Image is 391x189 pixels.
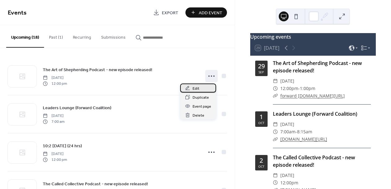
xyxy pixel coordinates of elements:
div: ​ [273,135,278,143]
span: - [295,128,297,135]
span: The Art of Shepherding Podcast - new episode released! [43,67,152,73]
span: [DATE] [280,77,294,85]
span: Event page [193,103,211,110]
span: Export [162,10,178,16]
div: ​ [273,179,278,187]
span: Events [8,7,27,19]
a: 10:2 [DATE] (24 hrs) [43,142,82,149]
span: [DATE] [280,172,294,179]
span: 10:2 [DATE] (24 hrs) [43,143,82,149]
button: Recurring [68,25,96,47]
span: [DATE] [280,121,294,128]
span: Delete [193,112,204,119]
a: Export [149,7,183,18]
span: Add Event [199,10,222,16]
div: ​ [273,77,278,85]
span: 12:00 pm [43,81,67,86]
a: Leaders Lounge (Forward Coalition) [273,110,357,117]
span: 12:00pm [280,85,298,92]
div: 2 [260,157,263,164]
div: 1 [260,114,263,120]
div: 29 [258,63,265,69]
a: The Art of Shepherding Podcast - new episode released! [273,60,362,74]
button: Submissions [96,25,131,47]
span: [DATE] [43,75,67,81]
div: ​ [273,128,278,135]
button: Add Event [185,7,227,18]
div: ​ [273,121,278,128]
button: Upcoming (18) [6,25,44,48]
span: 7:00am [280,128,295,135]
a: [DOMAIN_NAME][URL] [280,136,327,142]
button: Past (1) [44,25,68,47]
span: Leaders Lounge (Forward Coalition) [43,105,111,111]
div: ​ [273,85,278,92]
span: 12:00 pm [43,157,67,162]
div: Oct [258,121,264,124]
span: [DATE] [43,113,64,119]
span: Duplicate [193,94,209,101]
span: 7:00 am [43,119,64,124]
a: The Called Collective Podcast - new episode released! [273,154,355,168]
div: Oct [258,165,264,168]
div: ​ [273,92,278,100]
span: 8:15am [297,128,312,135]
div: Sep [259,71,264,74]
span: Edit [193,85,199,92]
a: The Called Collective Podcast - new episode released! [43,180,148,187]
span: 1:00pm [300,85,315,92]
a: The Art of Shepherding Podcast - new episode released! [43,66,152,73]
a: forward [DOMAIN_NAME][URL] [280,93,345,99]
span: 12:00pm [280,179,298,187]
div: ​ [273,172,278,179]
span: - [298,85,300,92]
span: [DATE] [43,151,67,157]
div: Upcoming events [250,33,376,41]
a: Leaders Lounge (Forward Coalition) [43,104,111,111]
